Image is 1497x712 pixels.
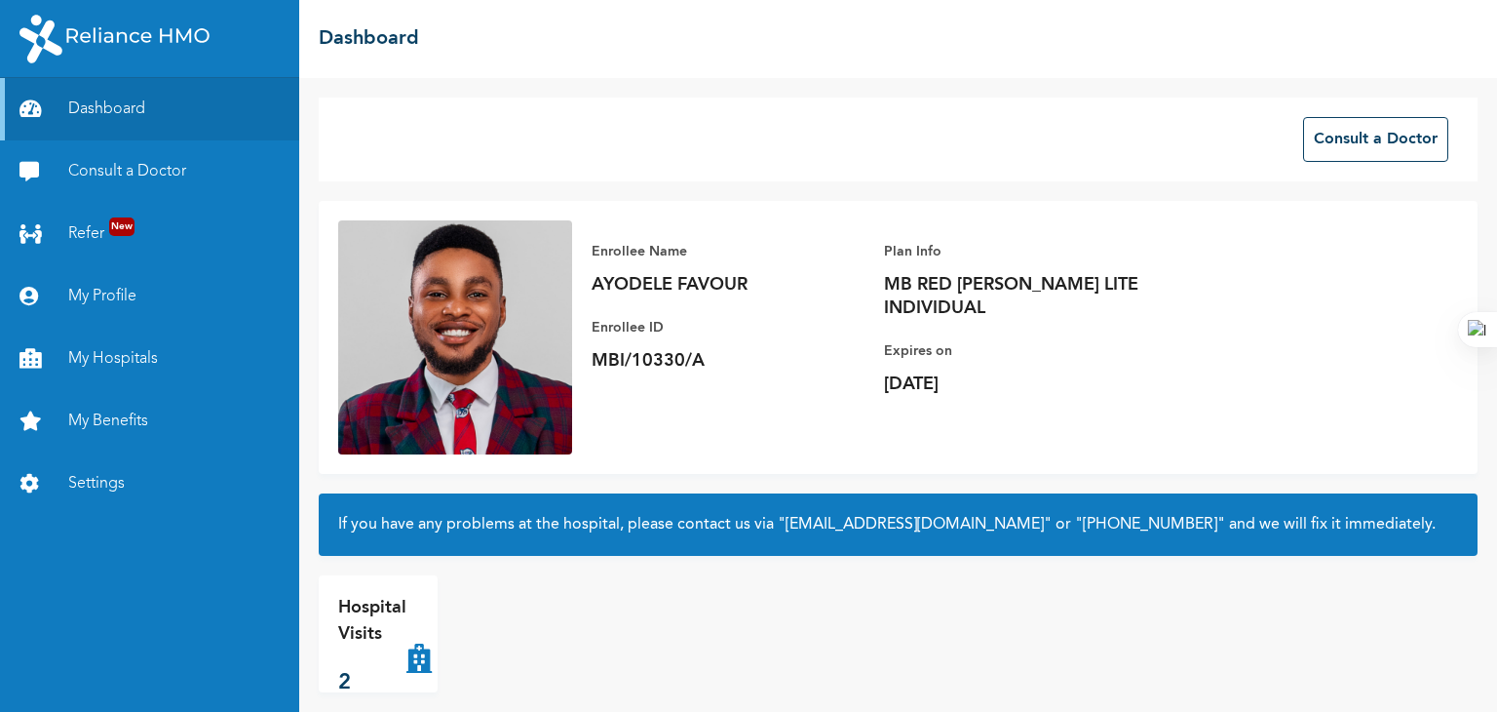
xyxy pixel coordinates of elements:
[592,316,864,339] p: Enrollee ID
[338,595,406,648] p: Hospital Visits
[592,273,864,297] p: AYODELE FAVOUR
[884,339,1157,363] p: Expires on
[592,349,864,373] p: MBI/10330/A
[338,667,406,699] p: 2
[592,240,864,263] p: Enrollee Name
[884,373,1157,396] p: [DATE]
[884,240,1157,263] p: Plan Info
[338,220,572,455] img: Enrollee
[1111,21,1492,698] iframe: SalesIQ Chatwindow
[338,513,1458,536] h2: If you have any problems at the hospital, please contact us via or and we will fix it immediately.
[884,273,1157,320] p: MB RED [PERSON_NAME] LITE INDIVIDUAL
[1075,517,1225,533] a: "[PHONE_NUMBER]"
[778,517,1052,533] a: "[EMAIL_ADDRESS][DOMAIN_NAME]"
[19,15,210,63] img: RelianceHMO's Logo
[319,24,419,54] h2: Dashboard
[109,218,134,236] span: New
